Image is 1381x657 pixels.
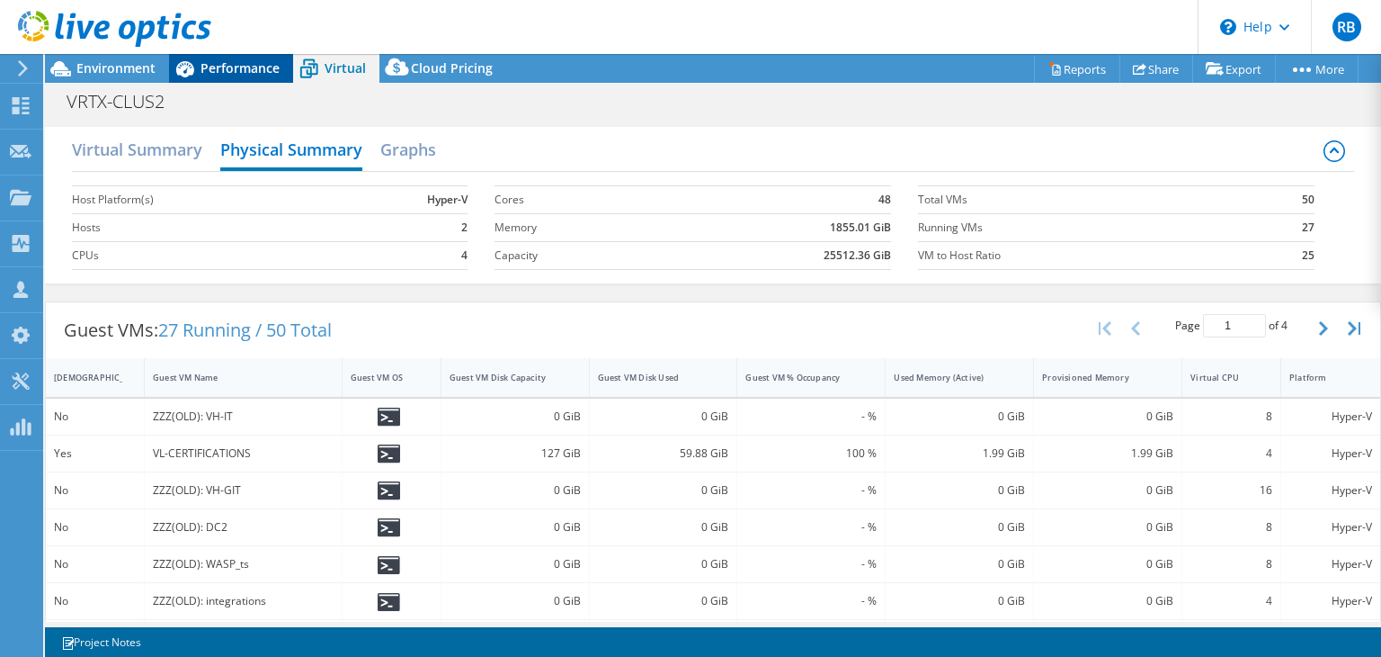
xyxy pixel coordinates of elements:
[351,372,411,383] div: Guest VM OS
[1289,444,1372,463] div: Hyper-V
[76,59,156,76] span: Environment
[745,444,877,463] div: 100 %
[1190,554,1272,574] div: 8
[1119,55,1193,83] a: Share
[894,372,1003,383] div: Used Memory (Active)
[745,591,877,611] div: - %
[1042,481,1173,500] div: 0 GiB
[54,517,136,537] div: No
[72,191,346,209] label: Host Platform(s)
[1042,372,1152,383] div: Provisioned Memory
[54,554,136,574] div: No
[878,191,891,209] b: 48
[745,372,855,383] div: Guest VM % Occupancy
[1302,247,1314,265] b: 25
[1302,219,1314,237] b: 27
[461,219,468,237] b: 2
[1203,314,1266,337] input: jump to page
[745,517,877,537] div: - %
[918,219,1267,237] label: Running VMs
[1042,517,1173,537] div: 0 GiB
[1220,19,1236,35] svg: \n
[72,219,346,237] label: Hosts
[54,372,114,383] div: [DEMOGRAPHIC_DATA]
[58,92,192,112] h1: VRTX-CLUS2
[830,219,891,237] b: 1855.01 GiB
[1332,13,1361,41] span: RB
[494,219,667,237] label: Memory
[598,554,729,574] div: 0 GiB
[461,247,468,265] b: 4
[745,481,877,500] div: - %
[894,407,1025,427] div: 0 GiB
[153,591,334,611] div: ZZZ(OLD): integrations
[1175,314,1287,337] span: Page of
[1192,55,1276,83] a: Export
[380,131,436,167] h2: Graphs
[1190,591,1272,611] div: 4
[1034,55,1120,83] a: Reports
[54,591,136,611] div: No
[153,444,334,463] div: VL-CERTIFICATIONS
[72,247,346,265] label: CPUs
[450,407,581,427] div: 0 GiB
[220,131,362,171] h2: Physical Summary
[450,591,581,611] div: 0 GiB
[1042,444,1173,463] div: 1.99 GiB
[1190,372,1251,383] div: Virtual CPU
[158,318,332,342] span: 27 Running / 50 Total
[894,591,1025,611] div: 0 GiB
[598,481,729,500] div: 0 GiB
[598,517,729,537] div: 0 GiB
[450,517,581,537] div: 0 GiB
[1289,554,1372,574] div: Hyper-V
[1042,591,1173,611] div: 0 GiB
[153,517,334,537] div: ZZZ(OLD): DC2
[49,631,154,653] a: Project Notes
[598,407,729,427] div: 0 GiB
[598,372,708,383] div: Guest VM Disk Used
[46,302,350,358] div: Guest VMs:
[494,247,667,265] label: Capacity
[918,247,1267,265] label: VM to Host Ratio
[598,591,729,611] div: 0 GiB
[1190,444,1272,463] div: 4
[325,59,366,76] span: Virtual
[1289,591,1372,611] div: Hyper-V
[1042,554,1173,574] div: 0 GiB
[1190,407,1272,427] div: 8
[153,372,312,383] div: Guest VM Name
[427,191,468,209] b: Hyper-V
[153,481,334,500] div: ZZZ(OLD): VH-GIT
[745,554,877,574] div: - %
[1289,481,1372,500] div: Hyper-V
[824,247,891,265] b: 25512.36 GiB
[153,407,334,427] div: ZZZ(OLD): VH-IT
[450,444,581,463] div: 127 GiB
[1289,517,1372,537] div: Hyper-V
[494,191,667,209] label: Cores
[918,191,1267,209] label: Total VMs
[598,444,729,463] div: 59.88 GiB
[1042,407,1173,427] div: 0 GiB
[450,372,559,383] div: Guest VM Disk Capacity
[1190,517,1272,537] div: 8
[894,481,1025,500] div: 0 GiB
[894,554,1025,574] div: 0 GiB
[200,59,280,76] span: Performance
[54,407,136,427] div: No
[72,131,202,167] h2: Virtual Summary
[54,481,136,500] div: No
[1302,191,1314,209] b: 50
[894,517,1025,537] div: 0 GiB
[54,444,136,463] div: Yes
[1190,481,1272,500] div: 16
[1289,407,1372,427] div: Hyper-V
[450,554,581,574] div: 0 GiB
[894,444,1025,463] div: 1.99 GiB
[1275,55,1359,83] a: More
[1281,318,1287,333] span: 4
[450,481,581,500] div: 0 GiB
[745,407,877,427] div: - %
[153,554,334,574] div: ZZZ(OLD): WASP_ts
